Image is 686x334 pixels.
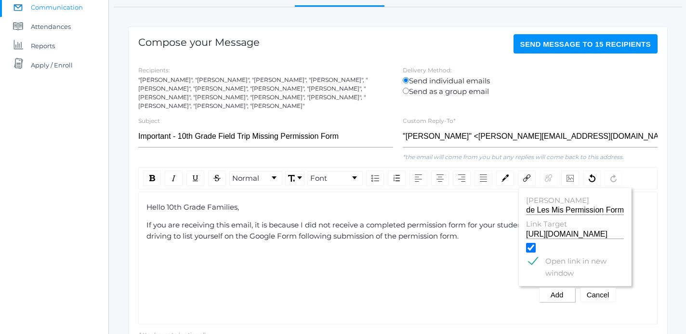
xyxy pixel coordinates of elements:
[520,40,651,48] span: Send Message to 15 recipients
[403,153,624,160] em: *the email will come from you but any replies will come back to this address.
[138,37,260,48] h1: Compose your Message
[475,171,492,186] div: Justify
[286,172,304,185] a: Font Size
[284,171,306,186] div: rdw-font-size-control
[561,171,579,186] div: Image
[146,220,632,240] span: If you are receiving this email, it is because I did not receive a completed permission form for ...
[403,77,409,83] input: Send individual emails
[31,36,55,55] span: Reports
[581,171,624,186] div: rdw-history-control
[388,171,406,186] div: Ordered
[307,171,363,186] div: rdw-dropdown
[583,171,601,186] div: Undo
[146,202,239,212] span: Hello 10th Grade Families,
[138,117,160,124] label: Subject
[408,171,494,186] div: rdw-textalign-control
[143,171,161,186] div: Bold
[230,172,282,185] a: Block Type
[403,86,658,97] label: Send as a group email
[228,171,284,186] div: rdw-block-control
[539,288,575,302] button: Add
[540,171,557,186] div: Unlink
[138,67,170,74] label: Recipients:
[285,171,304,186] div: rdw-dropdown
[146,202,650,260] div: rdw-editor
[528,255,624,267] span: Open link in new window
[366,171,384,186] div: Unordered
[559,171,581,186] div: rdw-image-control
[409,171,427,186] div: Left
[526,243,536,253] input: Open link in new window
[310,173,327,184] span: Font
[453,171,471,186] div: Right
[229,171,282,186] div: rdw-dropdown
[138,76,393,110] div: "[PERSON_NAME]", "[PERSON_NAME]", "[PERSON_NAME]", "[PERSON_NAME]", "[PERSON_NAME]", "[PERSON_NAM...
[494,171,516,186] div: rdw-color-picker
[138,167,658,189] div: rdw-toolbar
[431,171,449,186] div: Center
[514,34,658,53] button: Send Message to 15 recipients
[403,88,409,94] input: Send as a group email
[31,17,71,36] span: Attendances
[306,171,364,186] div: rdw-font-family-control
[526,219,624,230] label: Link Target
[403,126,658,147] input: "Full Name" <email@email.com>
[403,67,452,74] label: Delivery Method:
[232,173,259,184] span: Normal
[403,76,658,87] label: Send individual emails
[138,167,658,324] div: rdw-wrapper
[403,117,456,124] label: Custom Reply-To*
[141,171,228,186] div: rdw-inline-control
[186,171,204,186] div: Underline
[364,171,408,186] div: rdw-list-control
[605,171,622,186] div: Redo
[526,195,624,206] label: [PERSON_NAME]
[208,171,226,186] div: Strikethrough
[31,55,73,75] span: Apply / Enroll
[580,288,616,302] button: Cancel
[165,171,183,186] div: Italic
[308,172,362,185] a: Font
[516,171,559,186] div: rdw-link-control
[518,171,536,186] div: Link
